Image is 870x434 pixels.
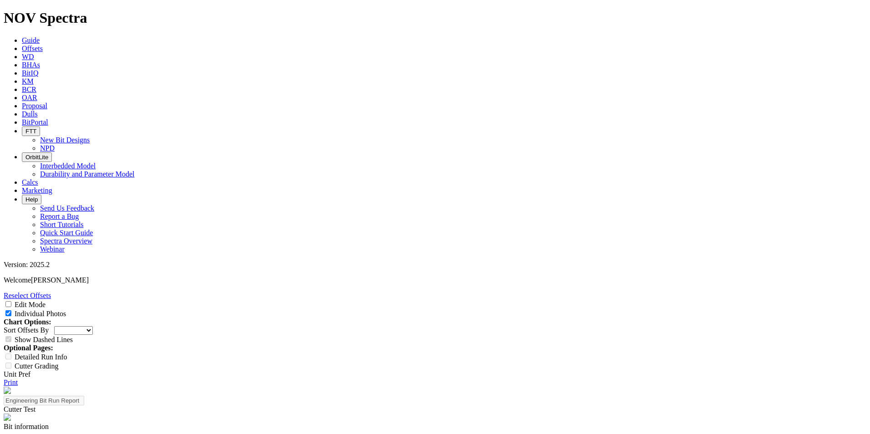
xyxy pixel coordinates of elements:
[22,94,37,101] a: OAR
[40,221,84,228] a: Short Tutorials
[15,353,67,361] label: Detailed Run Info
[40,204,94,212] a: Send Us Feedback
[4,261,866,269] div: Version: 2025.2
[4,326,49,334] label: Sort Offsets By
[22,61,40,69] a: BHAs
[4,387,866,423] report-header: 'Engineering Bit Run Report'
[40,162,96,170] a: Interbedded Model
[40,136,90,144] a: New Bit Designs
[40,245,65,253] a: Webinar
[22,53,34,61] a: WD
[22,126,40,136] button: FTT
[22,77,34,85] a: KM
[22,178,38,186] a: Calcs
[4,276,866,284] p: Welcome
[40,212,79,220] a: Report a Bug
[15,362,58,370] label: Cutter Grading
[15,310,66,318] label: Individual Photos
[25,128,36,135] span: FTT
[22,152,52,162] button: OrbitLite
[15,301,46,308] label: Edit Mode
[4,370,30,378] a: Unit Pref
[40,237,92,245] a: Spectra Overview
[22,187,52,194] a: Marketing
[4,387,11,394] img: NOV_WT_RH_Logo_Vert_RGB_F.d63d51a4.png
[4,344,53,352] strong: Optional Pages:
[22,86,36,93] a: BCR
[22,69,38,77] a: BitIQ
[4,378,18,386] a: Print
[4,10,866,26] h1: NOV Spectra
[22,110,38,118] a: Dulls
[4,318,51,326] strong: Chart Options:
[4,423,866,431] div: Bit information
[25,154,48,161] span: OrbitLite
[22,118,48,126] a: BitPortal
[15,336,73,343] label: Show Dashed Lines
[4,405,866,414] div: Cutter Test
[22,45,43,52] a: Offsets
[4,414,11,421] img: spectra-logo.8771a380.png
[22,36,40,44] a: Guide
[40,144,55,152] a: NPD
[25,196,38,203] span: Help
[40,229,93,237] a: Quick Start Guide
[4,292,51,299] a: Reselect Offsets
[22,102,47,110] a: Proposal
[22,195,41,204] button: Help
[40,170,135,178] a: Durability and Parameter Model
[31,276,89,284] span: [PERSON_NAME]
[4,396,84,405] input: Click to edit report title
